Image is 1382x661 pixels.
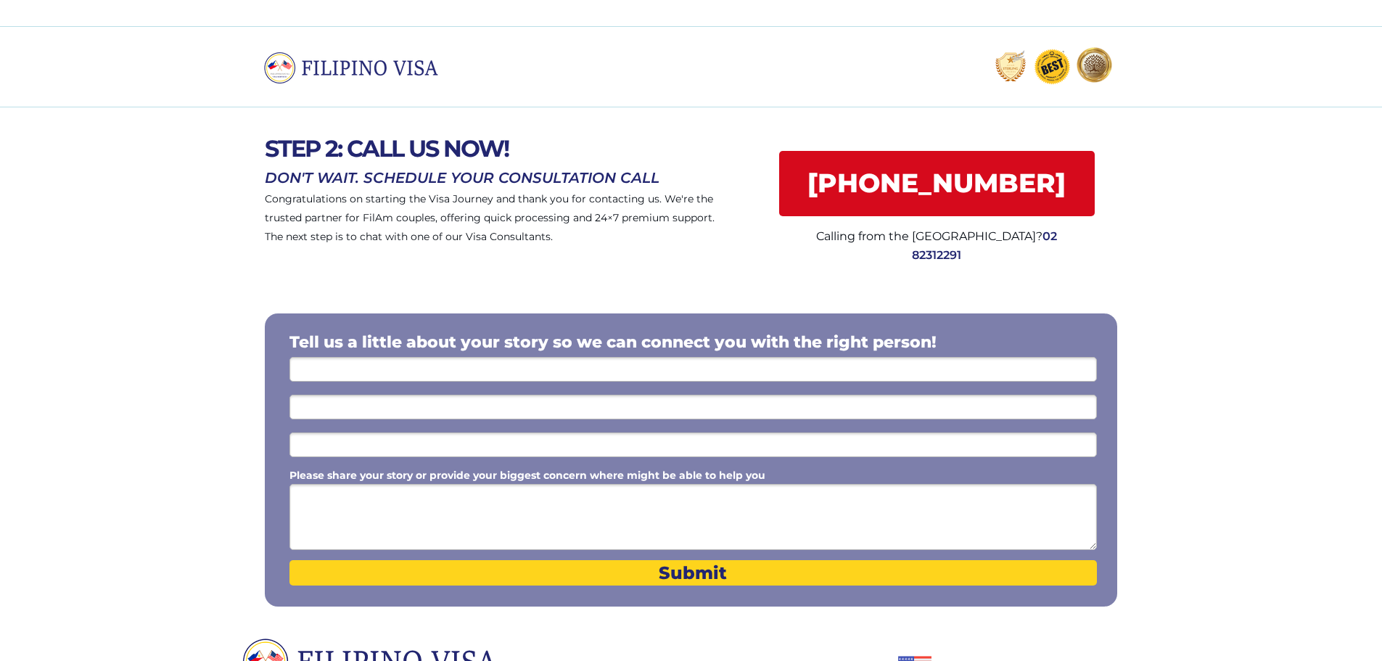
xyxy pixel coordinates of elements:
[289,562,1097,583] span: Submit
[265,169,659,186] span: DON'T WAIT. SCHEDULE YOUR CONSULTATION CALL
[289,332,937,352] span: Tell us a little about your story so we can connect you with the right person!
[265,192,715,243] span: Congratulations on starting the Visa Journey and thank you for contacting us. We're the trusted p...
[779,151,1095,216] a: [PHONE_NUMBER]
[779,168,1095,199] span: [PHONE_NUMBER]
[265,134,509,163] span: STEP 2: CALL US NOW!
[289,560,1097,586] button: Submit
[289,469,765,482] span: Please share your story or provide your biggest concern where might be able to help you
[816,229,1042,243] span: Calling from the [GEOGRAPHIC_DATA]?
